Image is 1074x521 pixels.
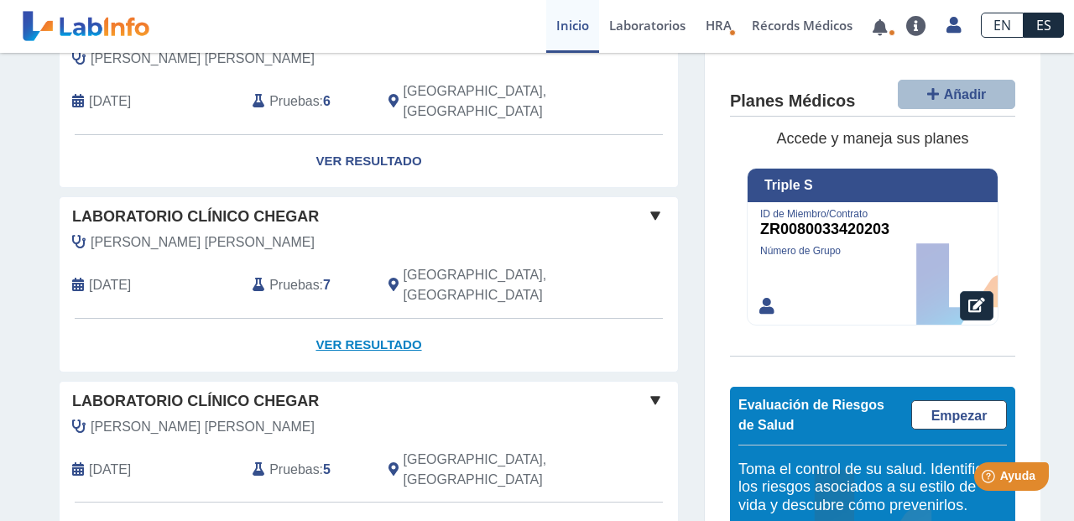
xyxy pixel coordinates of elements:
[776,130,968,147] span: Accede y maneja sus planes
[925,456,1056,503] iframe: Help widget launcher
[981,13,1024,38] a: EN
[738,398,884,432] span: Evaluación de Riesgos de Salud
[72,390,319,413] span: Laboratorio Clínico Chegar
[240,450,375,490] div: :
[72,206,319,228] span: Laboratorio Clínico Chegar
[323,278,331,292] b: 7
[931,409,988,423] span: Empezar
[404,450,589,490] span: Rio Grande, PR
[60,319,678,372] a: Ver Resultado
[269,91,319,112] span: Pruebas
[323,462,331,477] b: 5
[730,91,855,112] h4: Planes Médicos
[240,81,375,122] div: :
[323,94,331,108] b: 6
[1024,13,1064,38] a: ES
[91,49,315,69] span: Rodriguez Perez, Noelia
[269,275,319,295] span: Pruebas
[240,265,375,305] div: :
[706,17,732,34] span: HRA
[944,87,987,102] span: Añadir
[89,91,131,112] span: 2025-09-08
[91,417,315,437] span: Magruder Diaz, Kathleen
[404,265,589,305] span: Rio Grande, PR
[89,275,131,295] span: 2025-07-17
[60,135,678,188] a: Ver Resultado
[269,460,319,480] span: Pruebas
[911,400,1007,430] a: Empezar
[89,460,131,480] span: 2025-06-10
[738,461,1007,515] h5: Toma el control de su salud. Identifica los riesgos asociados a su estilo de vida y descubre cómo...
[404,81,589,122] span: Rio Grande, PR
[91,232,315,253] span: Magruder Diaz, Kathleen
[898,80,1015,109] button: Añadir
